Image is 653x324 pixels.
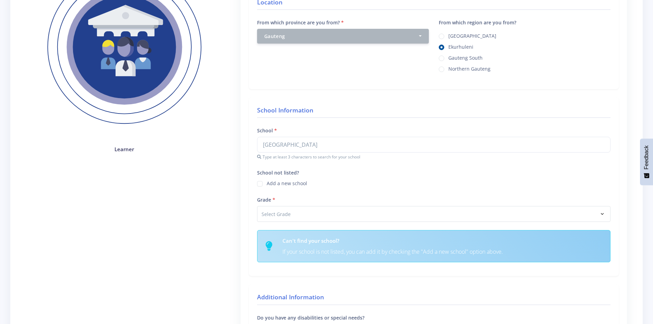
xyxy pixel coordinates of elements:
[448,43,473,49] label: Ekurhuleni
[257,292,610,305] h4: Additional Information
[257,137,610,153] input: Start typing to search for your school
[282,247,602,256] p: If your school is not listed, you can add it by checking the "Add a new school" option above.
[448,65,491,71] label: Northern Gauteng
[257,154,610,160] small: Type at least 3 characters to search for your school
[257,127,277,134] label: School
[640,139,653,185] button: Feedback - Show survey
[257,29,429,44] button: Gauteng
[264,33,418,40] div: Gauteng
[257,196,275,203] label: Grade
[448,32,496,38] label: [GEOGRAPHIC_DATA]
[439,19,516,26] label: From which region are you from?
[257,314,364,321] label: Do you have any disabilities or special needs?
[257,19,344,26] label: From which province are you from?
[448,54,483,60] label: Gauteng South
[643,145,650,169] span: Feedback
[32,145,217,153] h4: Learner
[282,237,602,245] h6: Can't find your school?
[257,169,299,176] label: School not listed?
[267,180,307,185] label: Add a new school
[257,106,610,118] h4: School Information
